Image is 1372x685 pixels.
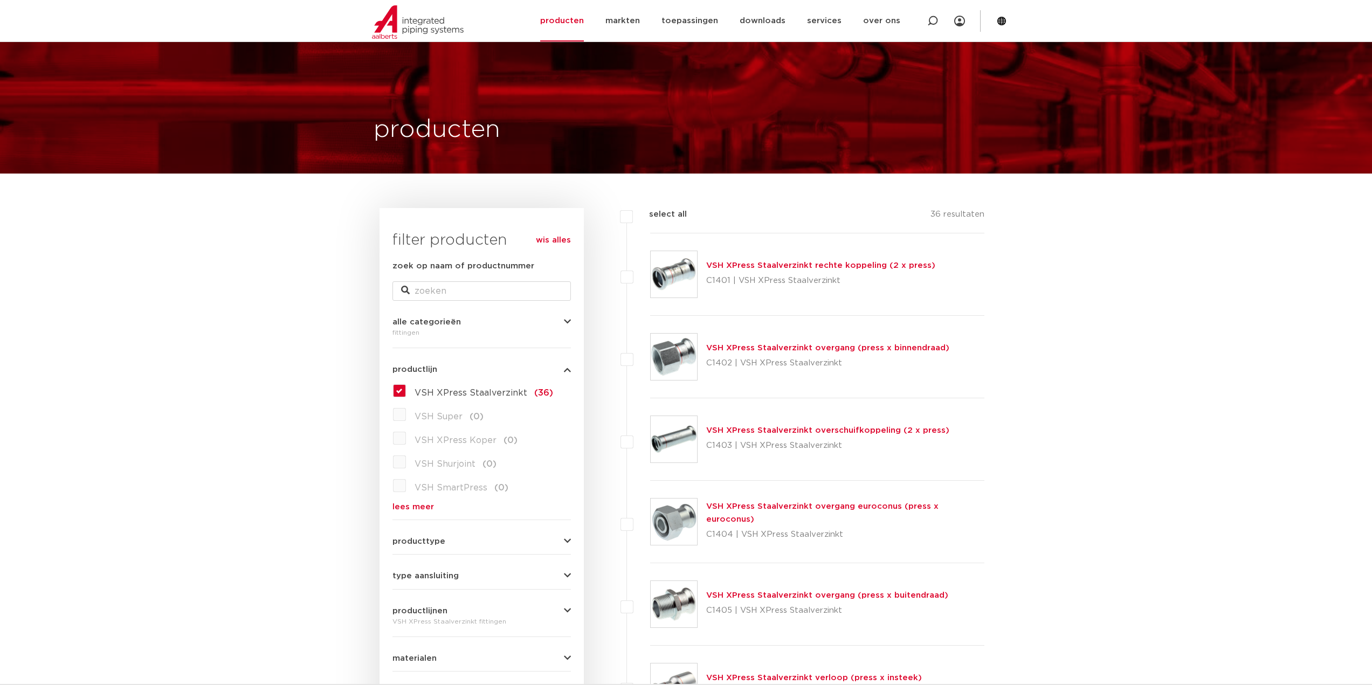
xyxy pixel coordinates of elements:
[534,389,553,397] span: (36)
[374,113,500,147] h1: producten
[392,365,437,373] span: productlijn
[392,230,571,251] h3: filter producten
[651,416,697,462] img: Thumbnail for VSH XPress Staalverzinkt overschuifkoppeling (2 x press)
[706,674,922,682] a: VSH XPress Staalverzinkt verloop (press x insteek)
[651,499,697,545] img: Thumbnail for VSH XPress Staalverzinkt overgang euroconus (press x euroconus)
[392,572,459,580] span: type aansluiting
[392,365,571,373] button: productlijn
[706,426,949,434] a: VSH XPress Staalverzinkt overschuifkoppeling (2 x press)
[415,460,475,468] span: VSH Shurjoint
[706,437,949,454] p: C1403 | VSH XPress Staalverzinkt
[504,436,518,445] span: (0)
[706,344,949,352] a: VSH XPress Staalverzinkt overgang (press x binnendraad)
[415,483,487,492] span: VSH SmartPress
[392,607,447,615] span: productlijnen
[392,572,571,580] button: type aansluiting
[392,318,571,326] button: alle categorieën
[706,355,949,372] p: C1402 | VSH XPress Staalverzinkt
[392,654,571,662] button: materialen
[392,326,571,339] div: fittingen
[415,412,463,421] span: VSH Super
[633,208,687,221] label: select all
[706,526,985,543] p: C1404 | VSH XPress Staalverzinkt
[392,615,571,628] div: VSH XPress Staalverzinkt fittingen
[415,389,527,397] span: VSH XPress Staalverzinkt
[392,281,571,301] input: zoeken
[706,261,935,269] a: VSH XPress Staalverzinkt rechte koppeling (2 x press)
[392,537,445,545] span: producttype
[392,503,571,511] a: lees meer
[392,260,534,273] label: zoek op naam of productnummer
[536,234,571,247] a: wis alles
[651,581,697,627] img: Thumbnail for VSH XPress Staalverzinkt overgang (press x buitendraad)
[706,591,948,599] a: VSH XPress Staalverzinkt overgang (press x buitendraad)
[706,502,939,523] a: VSH XPress Staalverzinkt overgang euroconus (press x euroconus)
[392,318,461,326] span: alle categorieën
[392,607,571,615] button: productlijnen
[470,412,484,421] span: (0)
[706,602,948,619] p: C1405 | VSH XPress Staalverzinkt
[482,460,497,468] span: (0)
[651,334,697,380] img: Thumbnail for VSH XPress Staalverzinkt overgang (press x binnendraad)
[494,483,508,492] span: (0)
[706,272,935,289] p: C1401 | VSH XPress Staalverzinkt
[392,537,571,545] button: producttype
[415,436,497,445] span: VSH XPress Koper
[651,251,697,297] img: Thumbnail for VSH XPress Staalverzinkt rechte koppeling (2 x press)
[392,654,437,662] span: materialen
[930,208,984,225] p: 36 resultaten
